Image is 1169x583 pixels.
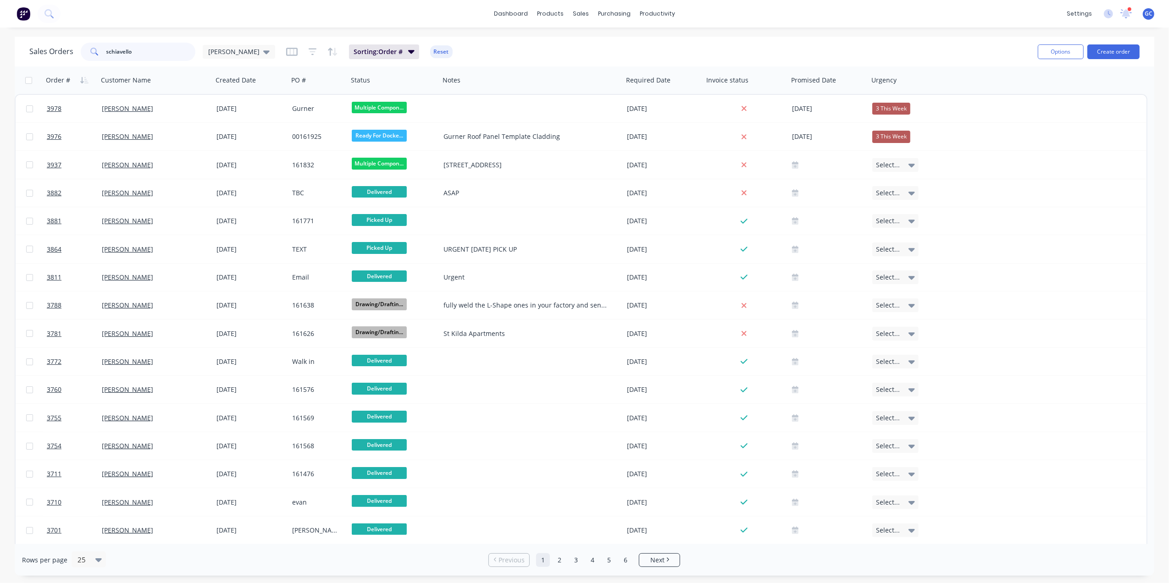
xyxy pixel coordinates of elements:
[292,498,342,507] div: evan
[352,186,407,198] span: Delivered
[876,441,900,451] span: Select...
[216,76,256,85] div: Created Date
[627,526,700,535] div: [DATE]
[639,555,680,565] a: Next page
[47,432,102,460] a: 3754
[292,216,342,225] div: 161771
[102,216,153,225] a: [PERSON_NAME]
[536,553,550,567] a: Page 1 is your current page
[876,498,900,507] span: Select...
[876,245,900,254] span: Select...
[1087,44,1140,59] button: Create order
[443,188,611,198] div: ASAP
[499,555,525,565] span: Previous
[627,357,700,366] div: [DATE]
[352,383,407,394] span: Delivered
[485,553,684,567] ul: Pagination
[292,273,342,282] div: Email
[354,47,403,56] span: Sorting: Order #
[47,385,61,394] span: 3760
[101,76,151,85] div: Customer Name
[102,104,153,113] a: [PERSON_NAME]
[292,188,342,198] div: TBC
[47,376,102,403] a: 3760
[352,214,407,225] span: Picked Up
[352,411,407,422] span: Delivered
[626,76,670,85] div: Required Date
[29,47,73,56] h1: Sales Orders
[47,441,61,451] span: 3754
[216,160,285,170] div: [DATE]
[47,216,61,225] span: 3881
[47,104,61,113] span: 3978
[47,160,61,170] span: 3937
[351,76,370,85] div: Status
[1062,7,1097,21] div: settings
[292,132,342,141] div: 00161925
[47,179,102,207] a: 3882
[47,236,102,263] a: 3864
[292,526,342,535] div: [PERSON_NAME]
[216,216,285,225] div: [DATE]
[216,441,285,451] div: [DATE]
[627,329,700,338] div: [DATE]
[106,43,196,61] input: Search...
[627,413,700,423] div: [DATE]
[876,160,900,170] span: Select...
[47,151,102,179] a: 3937
[102,385,153,394] a: [PERSON_NAME]
[292,413,342,423] div: 161569
[102,329,153,338] a: [PERSON_NAME]
[292,104,342,113] div: Gurner
[1145,10,1152,18] span: GC
[489,555,529,565] a: Previous page
[352,102,407,113] span: Multiple Compon...
[47,320,102,347] a: 3781
[352,242,407,253] span: Picked Up
[292,469,342,478] div: 161476
[627,273,700,282] div: [DATE]
[430,45,453,58] button: Reset
[876,216,900,225] span: Select...
[47,132,61,141] span: 3976
[352,270,407,282] span: Delivered
[46,76,70,85] div: Order #
[47,188,61,198] span: 3882
[593,7,635,21] div: purchasing
[47,489,102,516] a: 3710
[47,123,102,150] a: 3976
[791,76,836,85] div: Promised Date
[216,498,285,507] div: [DATE]
[876,526,900,535] span: Select...
[216,245,285,254] div: [DATE]
[47,526,61,535] span: 3701
[102,441,153,450] a: [PERSON_NAME]
[216,329,285,338] div: [DATE]
[627,469,700,478] div: [DATE]
[102,413,153,422] a: [PERSON_NAME]
[352,523,407,535] span: Delivered
[569,553,583,567] a: Page 3
[871,76,897,85] div: Urgency
[216,273,285,282] div: [DATE]
[792,131,865,143] div: [DATE]
[352,158,407,169] span: Multiple Compon...
[216,132,285,141] div: [DATE]
[627,245,700,254] div: [DATE]
[352,495,407,506] span: Delivered
[443,245,611,254] div: URGENT [DATE] PICK UP
[47,469,61,478] span: 3711
[292,385,342,394] div: 161576
[22,555,67,565] span: Rows per page
[102,357,153,366] a: [PERSON_NAME]
[47,404,102,432] a: 3755
[627,132,700,141] div: [DATE]
[872,103,910,115] div: 3 This Week
[47,273,61,282] span: 3811
[47,348,102,375] a: 3772
[102,273,153,281] a: [PERSON_NAME]
[102,132,153,141] a: [PERSON_NAME]
[352,355,407,366] span: Delivered
[216,301,285,310] div: [DATE]
[349,44,419,59] button: Sorting:Order #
